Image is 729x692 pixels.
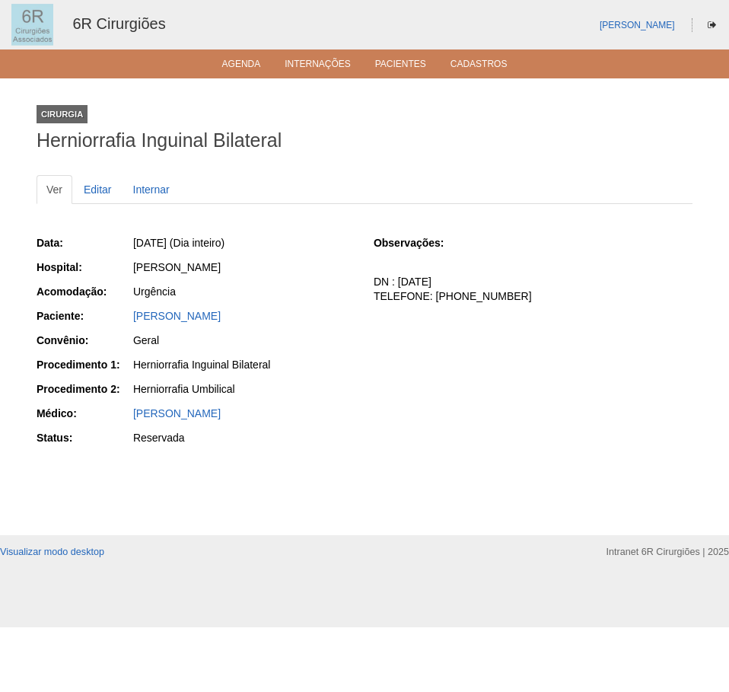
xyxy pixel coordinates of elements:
div: Urgência [133,284,355,299]
a: Pacientes [375,59,426,74]
span: [DATE] (Dia inteiro) [133,237,224,249]
a: [PERSON_NAME] [133,310,221,322]
a: Agenda [222,59,261,74]
a: [PERSON_NAME] [133,407,221,419]
div: Herniorrafia Inguinal Bilateral [133,357,355,372]
div: Hospital: [37,260,132,275]
div: Reservada [133,430,355,445]
div: Acomodação: [37,284,132,299]
div: Procedimento 2: [37,381,132,397]
a: Editar [74,175,122,204]
a: 6R Cirurgiões [72,15,165,32]
div: Data: [37,235,132,250]
div: Observações: [374,235,469,250]
div: Cirurgia [37,105,88,123]
a: Internações [285,59,351,74]
div: Intranet 6R Cirurgiões | 2025 [606,544,729,560]
a: Internar [123,175,180,204]
h1: Herniorrafia Inguinal Bilateral [37,131,692,150]
div: Procedimento 1: [37,357,132,372]
div: [PERSON_NAME] [133,260,355,275]
div: Geral [133,333,355,348]
div: Médico: [37,406,132,421]
a: Cadastros [450,59,508,74]
i: Sair [708,21,716,30]
div: Status: [37,430,132,445]
a: [PERSON_NAME] [600,20,675,30]
div: Convênio: [37,333,132,348]
div: Paciente: [37,308,132,324]
div: Herniorrafia Umbilical [133,381,355,397]
p: DN : [DATE] TELEFONE: [PHONE_NUMBER] [374,275,692,304]
a: Ver [37,175,72,204]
